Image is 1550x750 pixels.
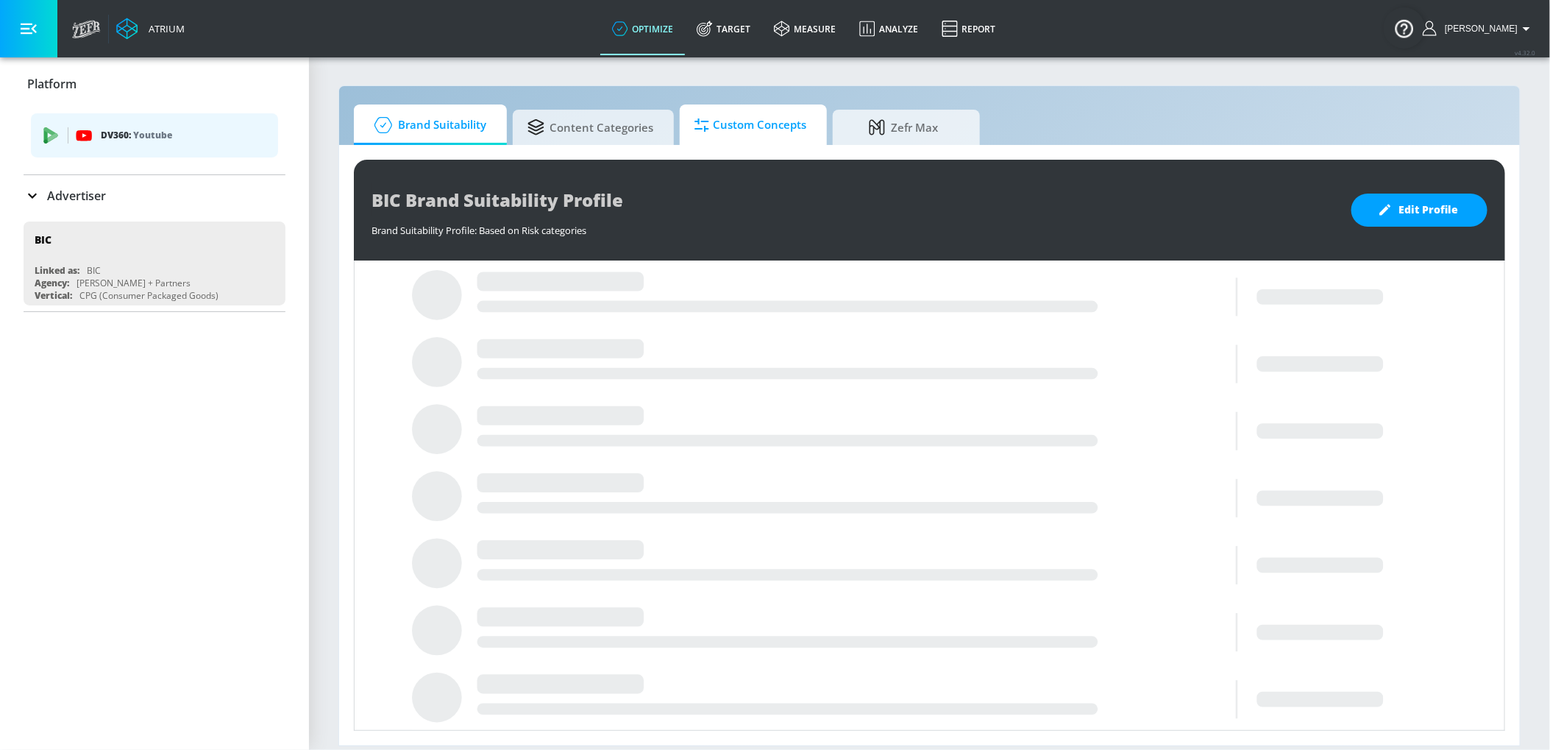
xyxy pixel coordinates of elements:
[694,107,806,143] span: Custom Concepts
[24,222,285,305] div: BICLinked as:BICAgency:[PERSON_NAME] + PartnersVertical:CPG (Consumer Packaged Goods)
[1515,49,1535,57] span: v 4.32.0
[143,22,185,35] div: Atrium
[527,110,653,145] span: Content Categories
[77,277,191,289] div: [PERSON_NAME] + Partners
[27,76,77,92] p: Platform
[35,289,72,302] div: Vertical:
[24,63,285,105] div: Platform
[762,2,847,55] a: measure
[1423,20,1535,38] button: [PERSON_NAME]
[600,2,685,55] a: optimize
[847,110,959,145] span: Zefr Max
[47,188,106,204] p: Advertiser
[35,233,51,247] div: BIC
[79,289,218,302] div: CPG (Consumer Packaged Goods)
[87,264,101,277] div: BIC
[24,104,285,174] div: Platform
[369,107,486,143] span: Brand Suitability
[101,127,266,144] p: DV360:
[31,107,278,167] ul: list of platforms
[930,2,1007,55] a: Report
[35,277,69,289] div: Agency:
[847,2,930,55] a: Analyze
[31,113,278,158] div: DV360: Youtube
[116,18,185,40] a: Atrium
[24,175,285,216] div: Advertiser
[35,264,79,277] div: Linked as:
[685,2,762,55] a: Target
[1439,24,1518,34] span: login as: veronica.hernandez@zefr.com
[1381,201,1458,219] span: Edit Profile
[1351,194,1487,227] button: Edit Profile
[371,216,1337,237] div: Brand Suitability Profile: Based on Risk categories
[133,127,172,143] p: Youtube
[1384,7,1425,49] button: Open Resource Center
